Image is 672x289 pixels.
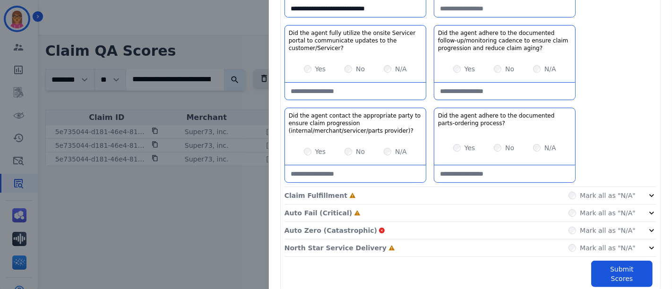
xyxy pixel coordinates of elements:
label: No [356,64,365,74]
label: Mark all as "N/A" [580,191,636,200]
label: Yes [315,64,326,74]
p: Claim Fulfillment [284,191,347,200]
p: Auto Fail (Critical) [284,208,352,218]
label: N/A [544,64,556,74]
label: N/A [544,143,556,153]
label: Mark all as "N/A" [580,243,636,253]
h3: Did the agent adhere to the documented parts-ordering process? [438,112,571,127]
label: Yes [465,143,475,153]
h3: Did the agent fully utilize the onsite Servicer portal to communicate updates to the customer/Ser... [289,29,422,52]
button: Submit Scores [591,261,653,287]
label: No [356,147,365,156]
label: Yes [315,147,326,156]
label: Mark all as "N/A" [580,208,636,218]
p: North Star Service Delivery [284,243,387,253]
label: Mark all as "N/A" [580,226,636,235]
h3: Did the agent contact the appropriate party to ensure claim progression (internal/merchant/servic... [289,112,422,135]
label: Yes [465,64,475,74]
label: No [505,64,514,74]
p: Auto Zero (Catastrophic) [284,226,377,235]
label: N/A [395,64,407,74]
h3: Did the agent adhere to the documented follow-up/monitoring cadence to ensure claim progression a... [438,29,571,52]
label: N/A [395,147,407,156]
label: No [505,143,514,153]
